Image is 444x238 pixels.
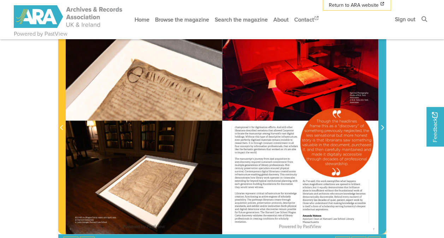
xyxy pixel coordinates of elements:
[271,10,291,29] a: About
[378,13,386,234] button: Next Page
[152,10,212,29] a: Browse the magazine
[392,10,418,29] a: Sign out
[132,10,152,29] a: Home
[329,1,379,9] span: Return to ARA website
[431,112,439,142] span: Feedback
[14,30,67,38] a: Powered by PastView
[14,5,123,28] img: ARA - ARC Magazine | Powered by PastView
[14,1,123,32] a: ARA - ARC Magazine | Powered by PastView logo
[426,107,444,147] a: Would you like to provide feedback?
[291,10,322,29] a: Contact
[58,13,66,234] button: Previous Page
[212,10,271,29] a: Search the magazine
